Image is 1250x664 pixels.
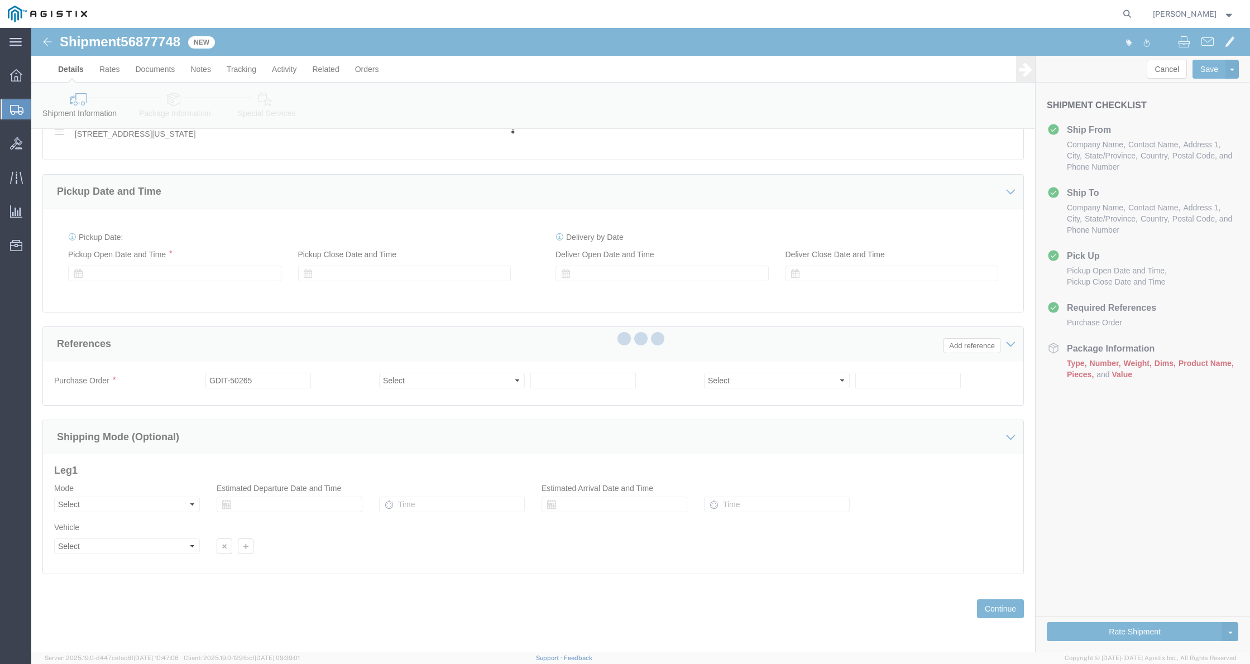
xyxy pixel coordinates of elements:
a: Support [536,655,564,661]
button: [PERSON_NAME] [1152,7,1235,21]
span: [DATE] 09:39:01 [255,655,300,661]
span: [DATE] 10:47:06 [133,655,179,661]
span: Copyright © [DATE]-[DATE] Agistix Inc., All Rights Reserved [1065,653,1237,663]
img: logo [8,6,87,22]
a: Feedback [564,655,592,661]
span: Server: 2025.19.0-d447cefac8f [45,655,179,661]
span: Client: 2025.19.0-129fbcf [184,655,300,661]
span: Allan Araneta [1153,8,1217,20]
